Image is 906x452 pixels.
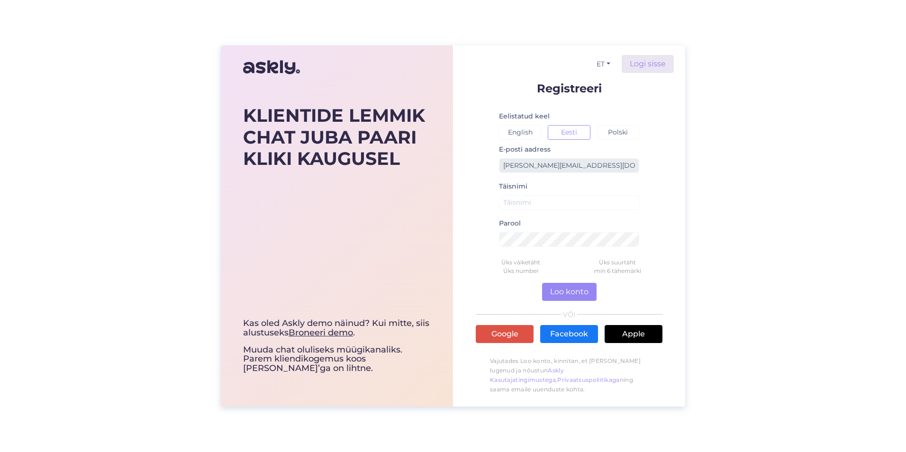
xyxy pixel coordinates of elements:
[476,352,662,399] p: Vajutades Loo konto, kinnitan, et [PERSON_NAME] lugenud ja nõustun , ning saama emaile uuenduste ...
[557,376,619,383] a: Privaatsuspoliitikaga
[243,319,431,338] div: Kas oled Askly demo näinud? Kui mitte, siis alustuseks .
[499,218,521,228] label: Parool
[243,319,431,373] div: Muuda chat oluliseks müügikanaliks. Parem kliendikogemus koos [PERSON_NAME]’ga on lihtne.
[593,57,614,71] button: ET
[499,111,550,121] label: Eelistatud keel
[548,125,590,140] button: Eesti
[476,82,662,94] p: Registreeri
[569,258,666,267] div: Üks suurtäht
[476,325,534,343] a: Google
[605,325,662,343] a: Apple
[597,125,639,140] button: Polski
[622,55,674,73] a: Logi sisse
[243,105,431,170] div: KLIENTIDE LEMMIK CHAT JUBA PAARI KLIKI KAUGUSEL
[499,181,527,191] label: Täisnimi
[472,267,569,275] div: Üks number
[562,311,577,318] span: VÕI
[542,283,597,301] button: Loo konto
[540,325,598,343] a: Facebook
[243,56,300,79] img: Askly
[569,267,666,275] div: min 6 tähemärki
[499,158,639,173] input: Sisesta e-posti aadress
[472,258,569,267] div: Üks väiketäht
[289,327,353,338] a: Broneeri demo
[499,145,551,154] label: E-posti aadress
[499,125,541,140] button: English
[499,195,639,210] input: Täisnimi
